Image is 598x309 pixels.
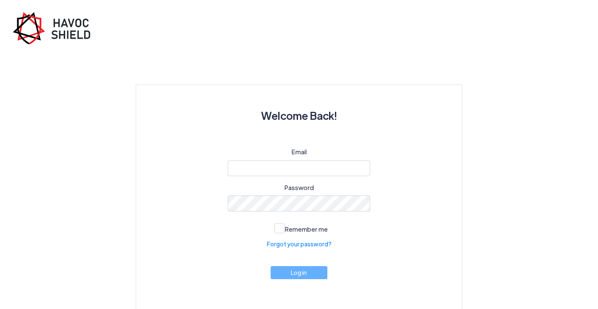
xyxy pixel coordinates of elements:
[156,105,442,126] h3: Welcome Back!
[271,266,328,279] button: Log in
[13,12,97,44] img: havoc-shield-register-logo.png
[292,147,307,157] label: Email
[285,183,314,193] label: Password
[267,240,332,248] a: Forgot your password?
[285,225,328,233] span: Remember me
